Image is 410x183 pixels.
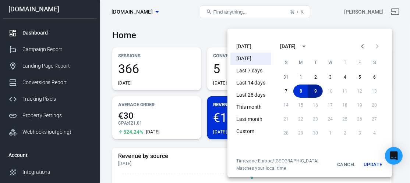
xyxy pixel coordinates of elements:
[352,71,367,84] button: 5
[293,85,308,98] button: 8
[335,158,358,171] button: Cancel
[323,71,337,84] button: 3
[293,71,308,84] button: 1
[368,55,381,70] span: Saturday
[308,85,323,98] button: 9
[230,77,271,89] li: Last 14 days
[338,55,351,70] span: Thursday
[279,71,293,84] button: 31
[308,71,323,84] button: 2
[279,85,293,98] button: 7
[361,158,385,171] button: Update
[298,40,310,53] button: calendar view is open, switch to year view
[230,101,271,113] li: This month
[236,165,319,171] span: Matches your local time
[230,113,271,125] li: Last month
[230,65,271,77] li: Last 7 days
[324,55,337,70] span: Wednesday
[337,71,352,84] button: 4
[230,53,271,65] li: [DATE]
[367,71,382,84] button: 6
[230,40,271,53] li: [DATE]
[355,39,370,54] button: Previous month
[230,89,271,101] li: Last 28 days
[294,55,307,70] span: Monday
[309,55,322,70] span: Tuesday
[230,125,271,137] li: Custom
[236,158,319,164] div: Timezone: Europe/[GEOGRAPHIC_DATA]
[280,43,296,50] div: [DATE]
[353,55,366,70] span: Friday
[385,147,403,165] div: Open Intercom Messenger
[279,55,293,70] span: Sunday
